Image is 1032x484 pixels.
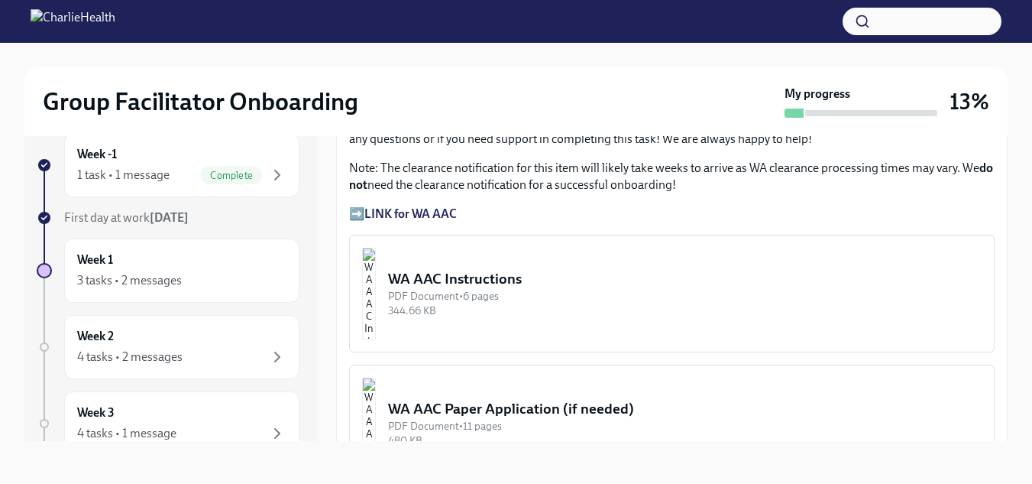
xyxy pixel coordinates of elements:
img: CharlieHealth [31,9,115,34]
h6: Week 1 [77,252,113,268]
h3: 13% [950,88,989,115]
div: 3 tasks • 2 messages [77,272,182,289]
div: 480 KB [388,434,982,448]
strong: [DATE] [150,210,189,225]
span: First day at work [64,210,189,225]
span: Complete [201,170,262,181]
a: Week -11 task • 1 messageComplete [37,133,299,197]
div: 4 tasks • 2 messages [77,349,183,365]
strong: My progress [785,86,850,102]
a: LINK for WA AAC [364,206,457,221]
h6: Week -1 [77,146,117,163]
button: WA AAC Paper Application (if needed)PDF Document•11 pages480 KB [349,365,995,482]
a: First day at work[DATE] [37,210,299,226]
a: Week 13 tasks • 2 messages [37,239,299,303]
h6: Week 2 [77,328,114,345]
a: Week 34 tasks • 1 message [37,391,299,456]
div: WA AAC Instructions [388,269,982,289]
p: Note: The clearance notification for this item will likely take weeks to arrive as WA clearance p... [349,160,995,193]
img: WA AAC Paper Application (if needed) [362,378,376,469]
p: ➡️ [349,206,995,223]
div: PDF Document • 6 pages [388,289,982,304]
h2: Group Facilitator Onboarding [43,86,358,117]
strong: do not [349,161,993,192]
div: WA AAC Paper Application (if needed) [388,399,982,419]
a: Week 24 tasks • 2 messages [37,315,299,379]
button: WA AAC InstructionsPDF Document•6 pages344.66 KB [349,235,995,352]
h6: Week 3 [77,404,115,421]
img: WA AAC Instructions [362,248,376,339]
div: 4 tasks • 1 message [77,425,176,442]
div: 1 task • 1 message [77,167,170,184]
div: PDF Document • 11 pages [388,419,982,434]
div: 344.66 KB [388,304,982,318]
